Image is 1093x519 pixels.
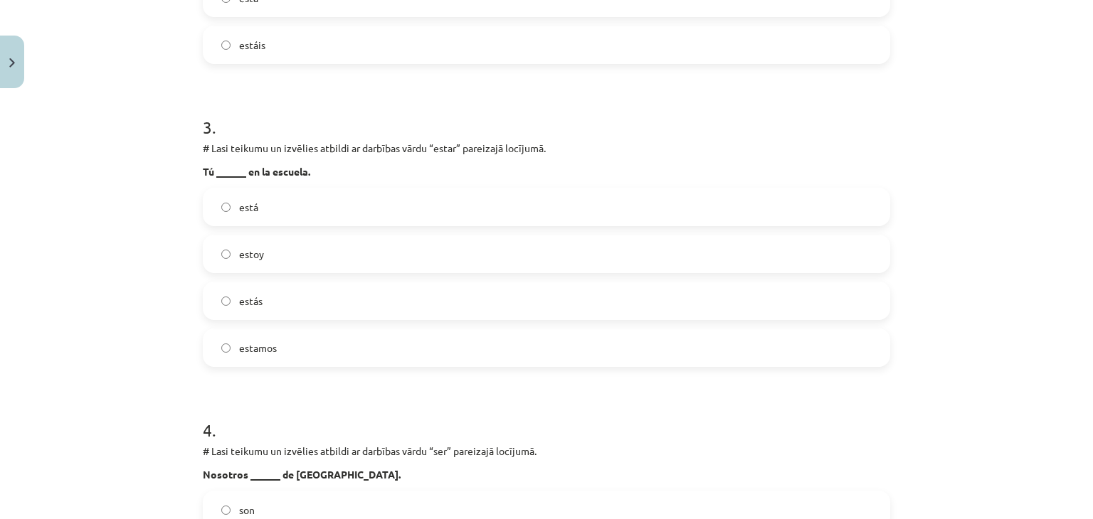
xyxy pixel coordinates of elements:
input: estás [221,296,231,306]
input: está [221,203,231,212]
input: estamos [221,343,231,353]
span: estamos [239,341,277,355]
p: # Lasi teikumu un izvēlies atbildi ar darbības vārdu “estar” pareizajā locījumā. [203,141,890,156]
span: son [239,503,255,518]
input: son [221,505,231,515]
strong: Tú ______ en la escuela. [203,165,310,178]
span: estáis [239,38,265,53]
strong: Nosotros ______ de [GEOGRAPHIC_DATA]. [203,468,401,481]
p: # Lasi teikumu un izvēlies atbildi ar darbības vārdu “ser” pareizajā locījumā. [203,444,890,459]
img: icon-close-lesson-0947bae3869378f0d4975bcd49f059093ad1ed9edebbc8119c70593378902aed.svg [9,58,15,68]
h1: 3 . [203,92,890,137]
input: estoy [221,250,231,259]
span: estoy [239,247,264,262]
span: estás [239,294,263,309]
span: está [239,200,258,215]
input: estáis [221,41,231,50]
h1: 4 . [203,395,890,439]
